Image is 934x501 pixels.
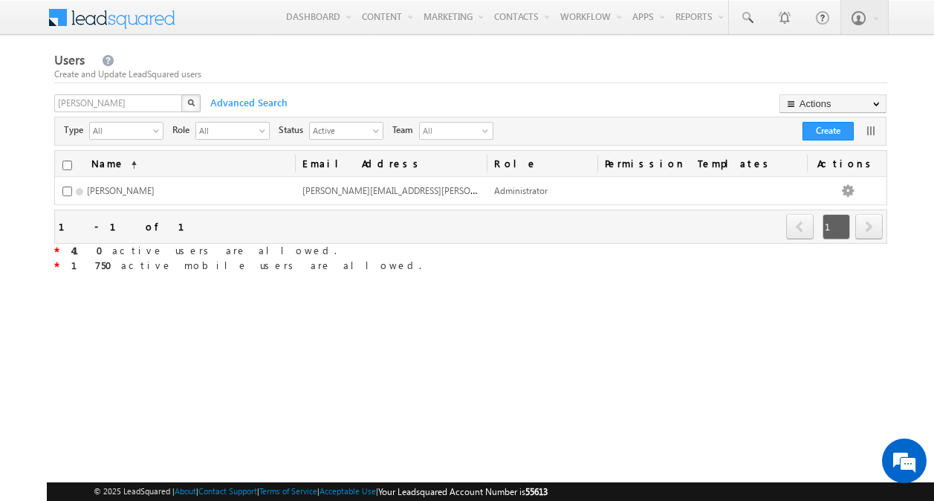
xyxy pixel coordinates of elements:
a: Role [487,151,597,176]
span: All [196,123,257,138]
span: [PERSON_NAME][EMAIL_ADDRESS][PERSON_NAME][DOMAIN_NAME] [302,184,580,196]
span: Permission Templates [597,151,807,176]
a: prev [786,216,814,239]
span: Active [310,123,371,138]
strong: 1750 [71,259,121,271]
span: select [259,126,271,135]
span: select [153,126,165,135]
div: 1 - 1 of 1 [59,218,202,235]
a: Contact Support [198,486,257,496]
span: All [90,123,151,138]
div: Create and Update LeadSquared users [54,68,887,81]
span: 55613 [525,486,548,497]
a: About [175,486,196,496]
a: Acceptable Use [320,486,376,496]
span: Type [64,123,89,137]
span: © 2025 LeadSquared | | | | | [94,485,548,499]
span: All [420,123,479,139]
span: Your Leadsquared Account Number is [378,486,548,497]
img: Search [187,99,195,106]
span: Actions [807,151,887,176]
span: (sorted ascending) [125,159,137,171]
span: 1 [823,214,850,239]
span: Advanced Search [203,96,292,109]
input: Search Users [54,94,184,112]
span: Administrator [494,185,548,196]
span: [PERSON_NAME] [87,185,155,196]
span: Status [279,123,309,137]
span: active users are allowed. [71,244,337,256]
a: Terms of Service [259,486,317,496]
button: Create [802,122,854,140]
span: select [373,126,385,135]
a: next [855,216,883,239]
strong: 410 [71,244,112,256]
a: Name [84,151,144,176]
span: Users [54,51,85,68]
span: Role [172,123,195,137]
span: Team [392,123,419,137]
span: prev [786,214,814,239]
button: Actions [779,94,886,113]
a: Email Address [295,151,487,176]
span: active mobile users are allowed. [71,259,421,271]
span: next [855,214,883,239]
